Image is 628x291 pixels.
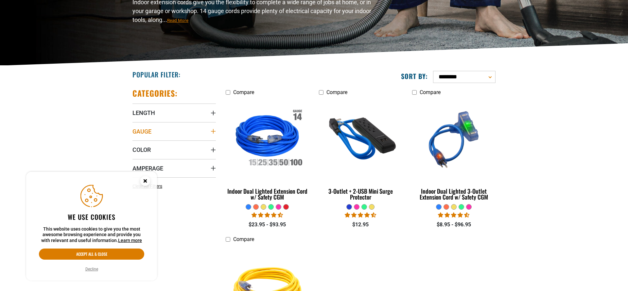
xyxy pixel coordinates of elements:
button: Accept all & close [39,249,144,260]
a: blue 3-Outlet + 2-USB Mini Surge Protector [319,99,402,204]
a: Indoor Dual Lighted Extension Cord w/ Safety CGM Indoor Dual Lighted Extension Cord w/ Safety CGM [226,99,309,204]
div: $23.95 - $93.95 [226,221,309,229]
span: 4.36 stars [345,212,376,218]
h2: Categories: [132,88,178,98]
span: Color [132,146,151,154]
div: $8.95 - $96.95 [412,221,496,229]
span: Compare [233,89,254,95]
span: 4.33 stars [438,212,469,218]
a: Learn more [118,238,142,243]
img: Indoor Dual Lighted Extension Cord w/ Safety CGM [226,102,309,177]
summary: Amperage [132,159,216,177]
img: blue [319,102,402,177]
span: 4.40 stars [252,212,283,218]
h2: We use cookies [39,213,144,221]
span: Gauge [132,128,151,135]
span: Read More [167,18,188,23]
div: Indoor Dual Lighted Extension Cord w/ Safety CGM [226,188,309,200]
summary: Color [132,140,216,159]
label: Sort by: [401,72,428,80]
a: blue Indoor Dual Lighted 3-Outlet Extension Cord w/ Safety CGM [412,99,496,204]
span: Length [132,109,155,117]
span: Compare [326,89,347,95]
summary: Length [132,104,216,122]
div: Indoor Dual Lighted 3-Outlet Extension Cord w/ Safety CGM [412,188,496,200]
img: blue [412,102,495,177]
button: Decline [83,266,100,272]
div: 3-Outlet + 2-USB Mini Surge Protector [319,188,402,200]
p: This website uses cookies to give you the most awesome browsing experience and provide you with r... [39,226,144,244]
aside: Cookie Consent [26,172,157,281]
span: Amperage [132,165,163,172]
span: Compare [233,236,254,242]
div: $12.95 [319,221,402,229]
h2: Popular Filter: [132,70,181,79]
span: Compare [420,89,441,95]
summary: Gauge [132,122,216,140]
